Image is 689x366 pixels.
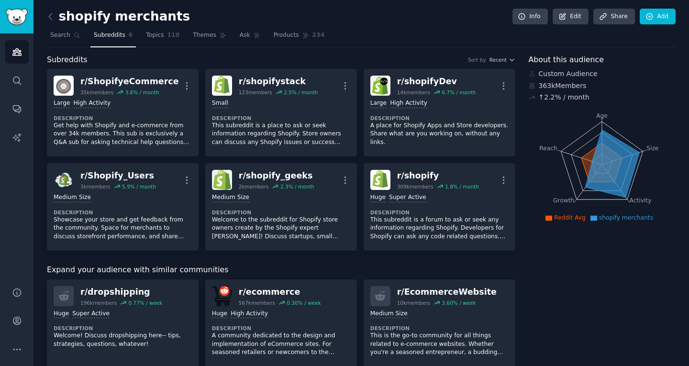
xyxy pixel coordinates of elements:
[445,183,479,190] div: 1.8 % / month
[370,99,387,108] div: Large
[212,122,350,147] p: This subreddit is a place to ask or seek information regarding Shopify. Store owners can discuss ...
[212,99,228,108] div: Small
[212,286,232,306] img: ecommerce
[94,31,125,40] span: Subreddits
[239,286,321,298] div: r/ ecommerce
[274,31,299,40] span: Products
[284,89,318,96] div: 2.5 % / month
[239,170,314,182] div: r/ shopify_geeks
[512,9,548,25] a: Info
[280,183,314,190] div: 2.3 % / month
[47,163,199,251] a: Shopify_Usersr/Shopify_Users3kmembers5.9% / monthMedium SizeDescriptionShowcase your store and ge...
[167,31,180,40] span: 110
[54,115,192,122] dt: Description
[212,216,350,241] p: Welcome to the subreddit for Shopify store owners create by the Shopify expert [PERSON_NAME]! Dis...
[442,299,476,306] div: 3.60 % / week
[122,183,156,190] div: 5.9 % / month
[489,56,515,63] button: Recent
[80,76,179,88] div: r/ ShopifyeCommerce
[212,170,232,190] img: shopify_geeks
[54,332,192,348] p: Welcome! Discuss dropshipping here-- tips, strategies, questions, whatever!
[73,99,111,108] div: High Activity
[212,115,350,122] dt: Description
[529,69,676,79] div: Custom Audience
[529,54,604,66] span: About this audience
[47,69,199,156] a: ShopifyeCommercer/ShopifyeCommerce35kmembers3.6% / monthLargeHigh ActivityDescriptionGet help wit...
[54,99,70,108] div: Large
[212,76,232,96] img: shopifystack
[312,31,325,40] span: 234
[397,286,497,298] div: r/ EcommerceWebsite
[193,31,216,40] span: Themes
[489,56,507,63] span: Recent
[128,299,162,306] div: 0.77 % / week
[599,214,653,221] span: shopify merchants
[90,28,136,47] a: Subreddits6
[640,9,676,25] a: Add
[212,325,350,332] dt: Description
[54,193,91,202] div: Medium Size
[80,89,113,96] div: 35k members
[212,193,249,202] div: Medium Size
[593,9,634,25] a: Share
[239,89,272,96] div: 123 members
[397,76,476,88] div: r/ shopifyDev
[189,28,230,47] a: Themes
[125,89,159,96] div: 3.6 % / month
[47,54,88,66] span: Subreddits
[389,193,426,202] div: Super Active
[553,9,589,25] a: Edit
[364,163,515,251] a: shopifyr/shopify309kmembers1.8% / monthHugeSuper ActiveDescriptionThis subreddit is a forum to as...
[370,193,386,202] div: Huge
[646,144,658,151] tspan: Size
[47,264,228,276] span: Expand your audience with similar communities
[554,214,586,221] span: Reddit Avg
[54,209,192,216] dt: Description
[370,325,509,332] dt: Description
[54,310,69,319] div: Huge
[80,286,163,298] div: r/ dropshipping
[239,76,318,88] div: r/ shopifystack
[596,112,608,119] tspan: Age
[370,332,509,357] p: This is the go-to community for all things related to e-commerce websites. Whether you're a seaso...
[370,122,509,147] p: A place for Shopify Apps and Store developers. Share what are you working on, without any links.
[129,31,133,40] span: 6
[80,299,117,306] div: 196k members
[390,99,427,108] div: High Activity
[212,209,350,216] dt: Description
[370,76,390,96] img: shopifyDev
[212,310,227,319] div: Huge
[54,170,74,190] img: Shopify_Users
[6,9,28,25] img: GummySearch logo
[205,163,357,251] a: shopify_geeksr/shopify_geeks2kmembers2.3% / monthMedium SizeDescriptionWelcome to the subreddit f...
[270,28,328,47] a: Products234
[240,31,250,40] span: Ask
[212,332,350,357] p: A community dedicated to the design and implementation of eCommerce sites. For seasoned retailers...
[397,183,433,190] div: 309k members
[236,28,264,47] a: Ask
[529,81,676,91] div: 363k Members
[397,89,430,96] div: 14k members
[47,9,190,24] h2: shopify merchants
[54,122,192,147] p: Get help with Shopify and e-commerce from over 34k members. This sub is exclusively a Q&A sub for...
[50,31,70,40] span: Search
[143,28,183,47] a: Topics110
[370,170,390,190] img: shopify
[370,310,408,319] div: Medium Size
[54,216,192,241] p: Showcase your store and get feedback from the community. Space for merchants to discuss storefron...
[553,197,574,204] tspan: Growth
[442,89,476,96] div: 6.7 % / month
[80,170,156,182] div: r/ Shopify_Users
[231,310,268,319] div: High Activity
[364,69,515,156] a: shopifyDevr/shopifyDev14kmembers6.7% / monthLargeHigh ActivityDescriptionA place for Shopify Apps...
[397,299,430,306] div: 10k members
[239,299,275,306] div: 567k members
[629,197,651,204] tspan: Activity
[370,115,509,122] dt: Description
[72,310,110,319] div: Super Active
[287,299,321,306] div: 0.30 % / week
[468,56,486,63] div: Sort by
[239,183,269,190] div: 2k members
[47,28,84,47] a: Search
[80,183,111,190] div: 3k members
